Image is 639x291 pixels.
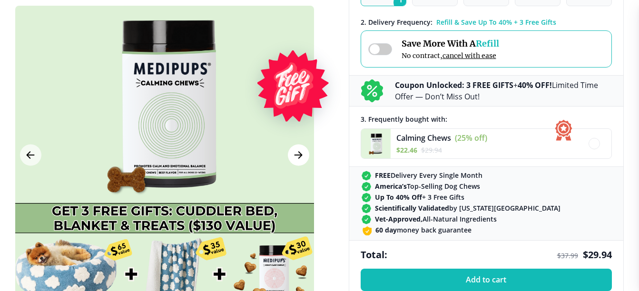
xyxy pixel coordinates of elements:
strong: America’s [375,182,407,191]
span: by [US_STATE][GEOGRAPHIC_DATA] [375,204,560,213]
strong: Scientifically Validated [375,204,449,213]
span: Save More With A [402,38,499,49]
span: Refill [476,38,499,49]
span: Calming Chews [396,133,451,143]
span: All-Natural Ingredients [375,214,497,223]
img: Calming Chews - Medipups [361,129,391,158]
span: 2 . Delivery Frequency: [361,18,433,27]
b: 40% OFF! [518,80,552,90]
strong: 60 day [375,225,397,234]
span: Delivery Every Single Month [375,171,482,180]
span: Add to cart [466,275,506,284]
strong: Vet-Approved, [375,214,423,223]
span: 3 . Frequently bought with: [361,115,447,124]
span: No contract, [402,51,499,60]
span: Top-Selling Dog Chews [375,182,480,191]
span: (25% off) [455,133,487,143]
strong: Up To 40% Off [375,193,422,202]
button: Previous Image [20,145,41,166]
b: Coupon Unlocked: 3 FREE GIFTS [395,80,513,90]
span: + 3 Free Gifts [375,193,464,202]
span: $ 22.46 [396,145,417,155]
span: $ 29.94 [583,248,612,261]
strong: FREE [375,171,391,180]
p: + Limited Time Offer — Don’t Miss Out! [395,79,612,102]
button: Add to cart [361,269,612,291]
span: money back guarantee [375,225,472,234]
button: Next Image [288,145,309,166]
span: Total: [361,248,387,261]
span: $ 29.94 [421,145,442,155]
span: Refill & Save Up To 40% + 3 Free Gifts [436,18,556,27]
span: $ 37.99 [557,251,578,260]
span: cancel with ease [442,51,496,60]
